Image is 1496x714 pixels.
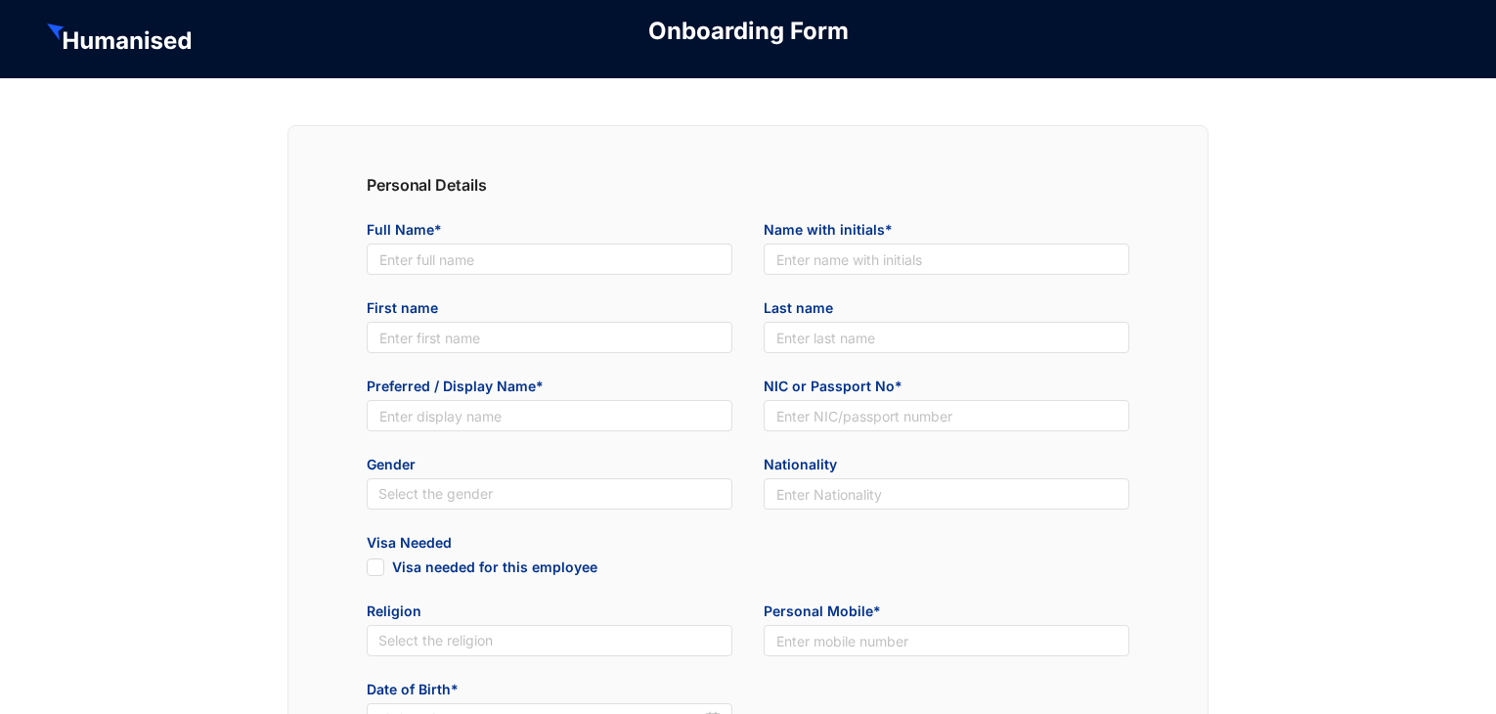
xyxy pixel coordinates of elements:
span: Visa needed for this employee [392,558,597,579]
span: Religion [367,602,732,625]
span: Gender [367,455,732,478]
h1: Onboarding Form [648,18,849,45]
span: Visa needed for this employee [367,558,384,576]
span: Visa Needed [367,533,732,557]
span: First name [367,298,732,322]
span: Personal Mobile* [764,602,1129,625]
input: Enter first name [367,322,732,353]
span: Full Name* [367,220,732,244]
span: Preferred / Display Name* [367,377,732,400]
input: Enter last name [764,322,1129,353]
input: Enter name with initials [764,244,1129,275]
p: Personal Details [367,173,1129,197]
img: HeaderHumanisedNameIcon.51e74e20af0cdc04d39a069d6394d6d9.svg [47,23,196,55]
span: Date of Birth* [367,680,732,703]
input: Enter NIC/passport number [764,400,1129,431]
span: Name with initials* [764,220,1129,244]
span: Last name [764,298,1129,322]
input: Enter mobile number [764,625,1129,656]
input: Enter display name [367,400,732,431]
input: Enter full name [367,244,732,275]
input: Enter Nationality [764,478,1129,510]
span: NIC or Passport No* [764,377,1129,400]
span: Nationality [764,455,1129,478]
